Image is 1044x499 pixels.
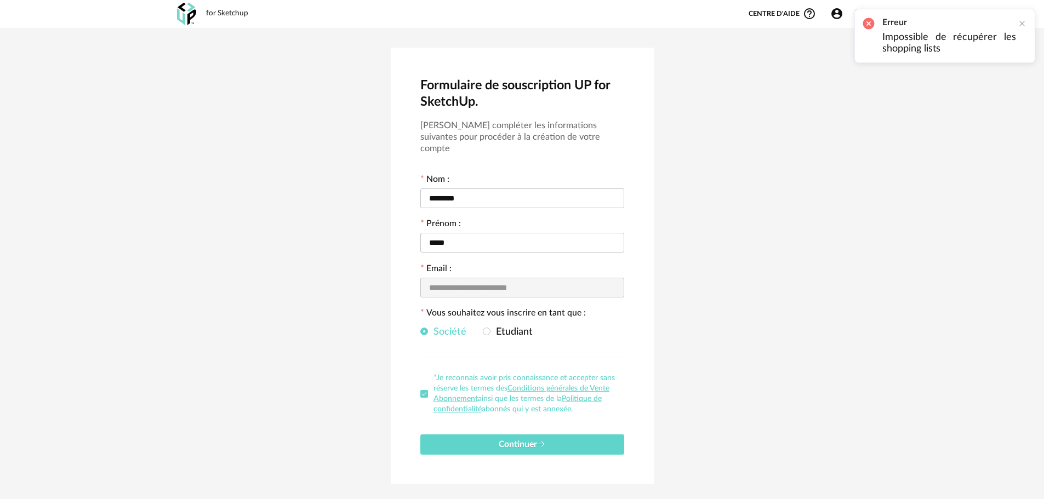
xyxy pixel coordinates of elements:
span: Help Circle Outline icon [803,7,816,20]
h3: [PERSON_NAME] compléter les informations suivantes pour procéder à la création de votre compte [420,120,624,154]
img: OXP [177,3,196,25]
img: fr [855,8,868,20]
button: Continuer [420,434,624,455]
span: Account Circle icon [830,7,848,20]
h2: Formulaire de souscription UP for SketchUp. [420,77,624,111]
span: Account Circle icon [830,7,843,20]
p: Impossible de récupérer les shopping lists [882,32,1016,55]
span: Société [428,327,466,337]
label: Nom : [420,175,449,186]
a: Conditions générales de Vente Abonnement [433,385,609,403]
span: Etudiant [490,327,533,337]
span: Centre d'aideHelp Circle Outline icon [749,7,816,20]
span: Continuer [499,440,546,449]
label: Vous souhaitez vous inscrire en tant que : [420,309,586,320]
label: Prénom : [420,220,461,231]
label: Email : [420,265,452,276]
span: *Je reconnais avoir pris connaissance et accepter sans réserve les termes des ainsi que les terme... [433,374,615,413]
h2: Erreur [882,17,1016,28]
div: for Sketchup [206,9,248,19]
